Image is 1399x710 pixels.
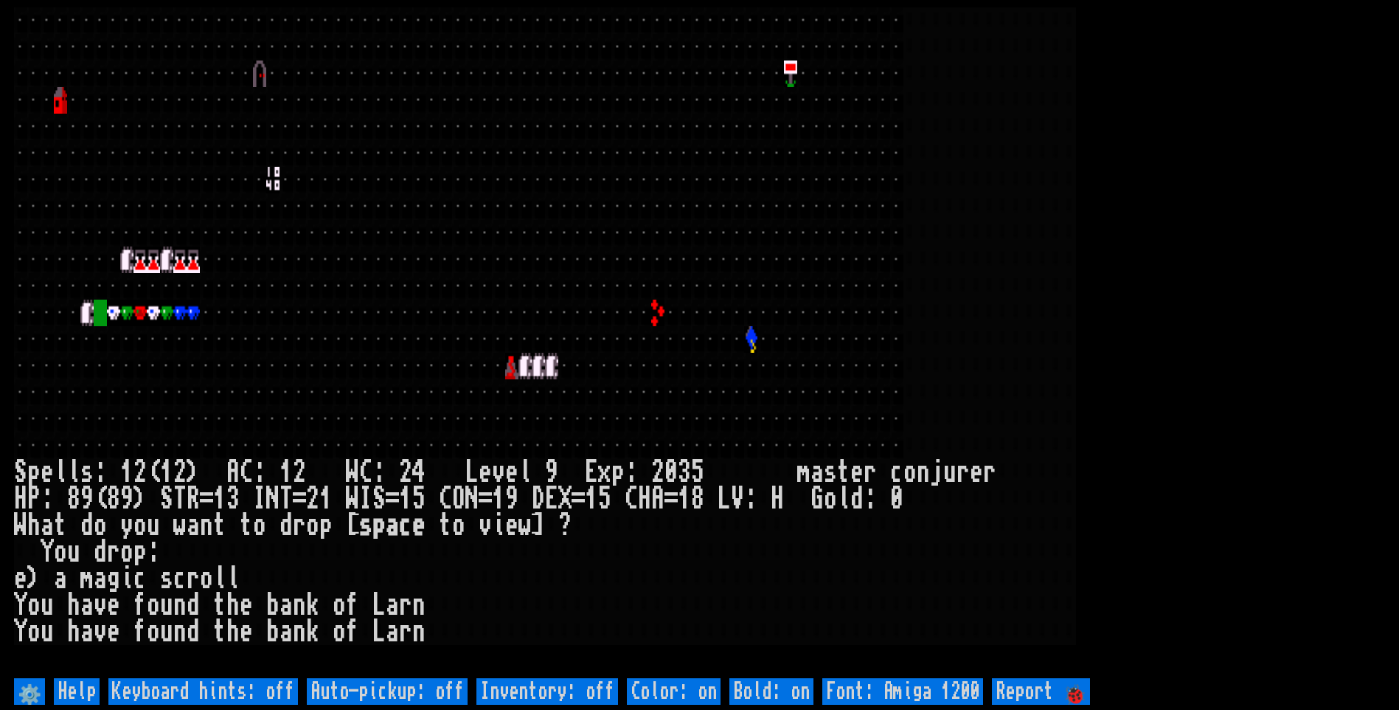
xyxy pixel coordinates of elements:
div: = [200,486,213,512]
div: : [94,459,107,486]
div: k [306,618,319,645]
div: : [625,459,638,486]
div: h [226,618,240,645]
div: n [200,512,213,539]
div: t [213,618,226,645]
div: o [253,512,266,539]
input: Bold: on [729,678,813,705]
div: = [572,486,585,512]
div: 4 [412,459,426,486]
div: O [452,486,465,512]
div: s [359,512,372,539]
div: t [240,512,253,539]
div: s [824,459,837,486]
div: n [412,592,426,618]
div: m [797,459,810,486]
div: : [253,459,266,486]
div: e [479,459,492,486]
div: h [67,592,80,618]
div: 8 [107,486,120,512]
div: u [160,592,173,618]
div: R [187,486,200,512]
div: t [213,592,226,618]
div: p [372,512,386,539]
div: i [120,565,133,592]
div: c [133,565,147,592]
div: ) [187,459,200,486]
div: u [67,539,80,565]
div: r [399,618,412,645]
div: Y [41,539,54,565]
div: d [187,618,200,645]
div: ( [147,459,160,486]
div: W [346,486,359,512]
div: L [718,486,731,512]
div: N [465,486,479,512]
div: 9 [545,459,558,486]
div: v [94,618,107,645]
div: a [280,592,293,618]
div: E [585,459,598,486]
div: l [54,459,67,486]
div: d [94,539,107,565]
div: 1 [213,486,226,512]
div: f [133,618,147,645]
div: 1 [399,486,412,512]
div: r [864,459,877,486]
div: V [731,486,744,512]
div: n [173,592,187,618]
div: n [293,618,306,645]
div: L [465,459,479,486]
div: t [213,512,226,539]
div: j [930,459,943,486]
div: a [54,565,67,592]
div: u [41,618,54,645]
div: X [558,486,572,512]
div: 8 [691,486,704,512]
div: a [280,618,293,645]
div: : [744,486,757,512]
div: ) [133,486,147,512]
div: S [160,486,173,512]
div: b [266,618,280,645]
div: t [837,459,850,486]
div: e [14,565,27,592]
div: r [399,592,412,618]
div: o [94,512,107,539]
div: 2 [651,459,664,486]
div: 0 [890,486,903,512]
div: o [147,592,160,618]
div: L [372,618,386,645]
div: o [903,459,917,486]
div: u [943,459,957,486]
div: c [173,565,187,592]
div: H [14,486,27,512]
div: f [346,618,359,645]
div: 3 [678,459,691,486]
div: E [545,486,558,512]
div: l [837,486,850,512]
div: 1 [120,459,133,486]
div: e [412,512,426,539]
div: h [226,592,240,618]
div: r [187,565,200,592]
div: u [41,592,54,618]
div: e [240,592,253,618]
div: a [94,565,107,592]
div: t [439,512,452,539]
div: v [479,512,492,539]
div: a [80,618,94,645]
div: C [625,486,638,512]
div: G [810,486,824,512]
div: p [133,539,147,565]
div: e [505,512,518,539]
div: T [173,486,187,512]
div: P [27,486,41,512]
div: = [664,486,678,512]
div: o [133,512,147,539]
div: Y [14,592,27,618]
div: S [14,459,27,486]
div: w [173,512,187,539]
div: g [107,565,120,592]
div: 8 [67,486,80,512]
